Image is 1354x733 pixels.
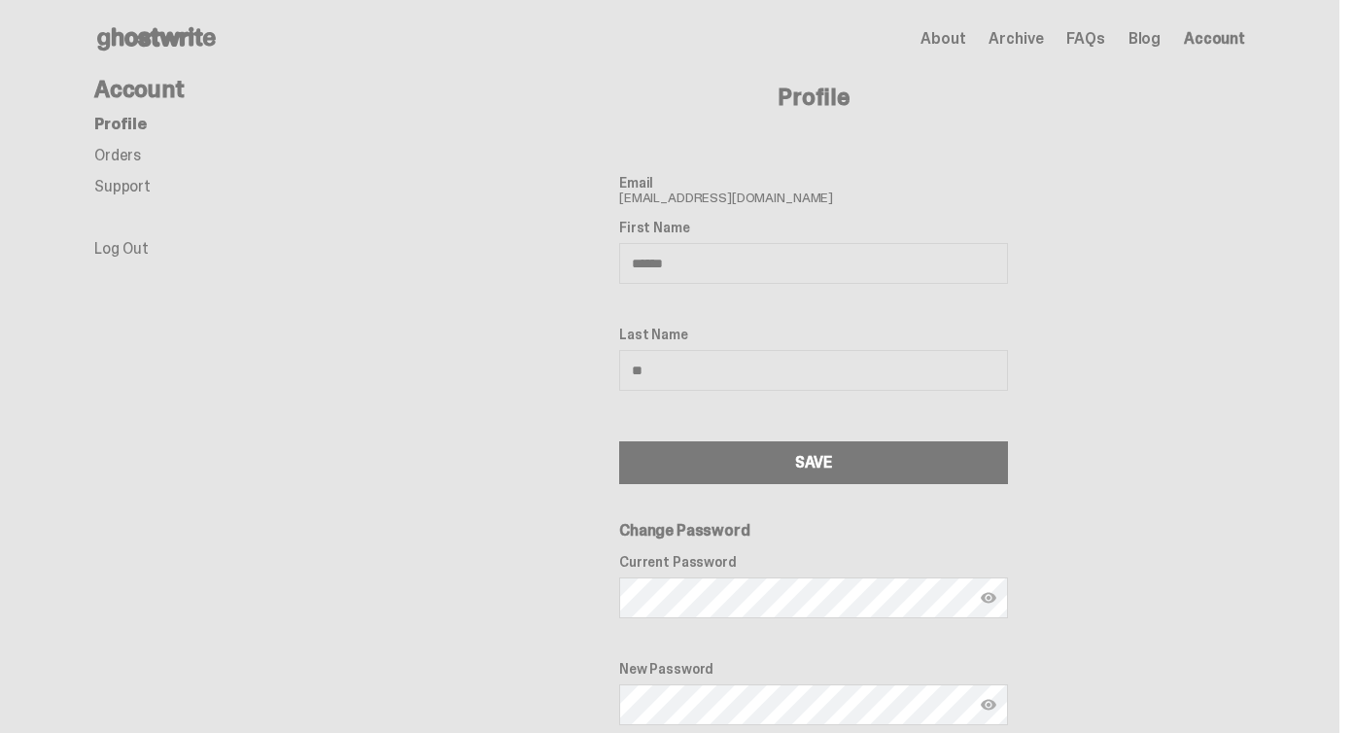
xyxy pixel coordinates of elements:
a: Support [94,176,151,196]
img: Show password [981,697,996,713]
button: SAVE [619,441,1008,484]
label: Email [619,175,1008,191]
a: Profile [94,114,147,134]
h4: Account [94,78,382,101]
div: SAVE [795,455,832,471]
label: First Name [619,220,1008,235]
a: About [920,31,965,47]
h6: Change Password [619,523,1008,539]
img: Show password [981,590,996,606]
a: Blog [1128,31,1161,47]
a: Account [1184,31,1245,47]
a: Log Out [94,238,149,259]
a: FAQs [1066,31,1104,47]
a: Archive [989,31,1043,47]
label: New Password [619,661,1008,677]
label: Current Password [619,554,1008,570]
label: Last Name [619,327,1008,342]
a: Orders [94,145,141,165]
span: [EMAIL_ADDRESS][DOMAIN_NAME] [619,175,1008,204]
h4: Profile [382,86,1245,109]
